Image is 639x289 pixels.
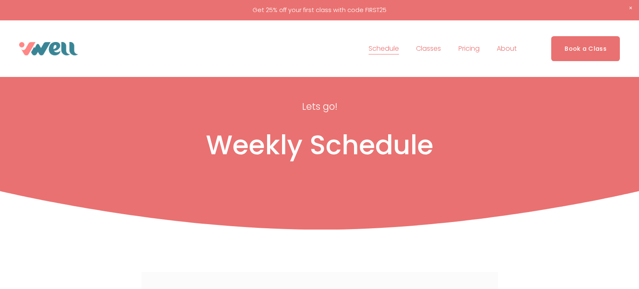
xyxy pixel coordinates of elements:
[217,98,422,115] p: Lets go!
[551,36,620,61] a: Book a Class
[70,129,569,162] h1: Weekly Schedule
[19,42,78,55] img: VWell
[497,42,517,55] a: folder dropdown
[369,42,399,55] a: Schedule
[497,43,517,55] span: About
[416,43,441,55] span: Classes
[458,42,480,55] a: Pricing
[416,42,441,55] a: folder dropdown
